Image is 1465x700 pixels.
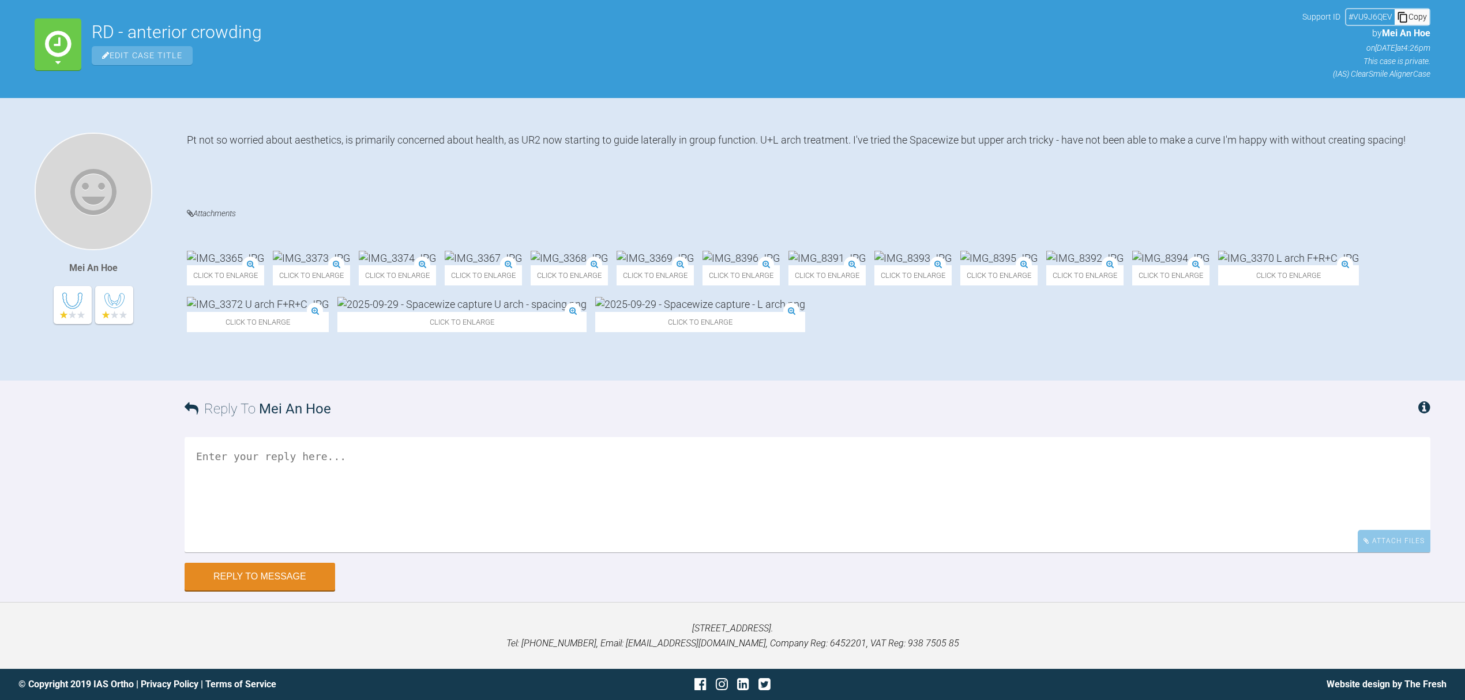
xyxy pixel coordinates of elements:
div: Mei An Hoe [69,261,118,276]
img: IMG_8393.JPG [874,251,952,265]
span: Click to enlarge [531,265,608,285]
div: Copy [1395,9,1429,24]
a: Terms of Service [205,679,276,690]
span: Click to enlarge [595,312,805,332]
p: [STREET_ADDRESS]. Tel: [PHONE_NUMBER], Email: [EMAIL_ADDRESS][DOMAIN_NAME], Company Reg: 6452201,... [18,621,1447,650]
div: © Copyright 2019 IAS Ortho | | [18,677,494,692]
span: Edit Case Title [92,46,193,65]
div: Attach Files [1358,530,1430,552]
a: Privacy Policy [141,679,198,690]
span: Click to enlarge [337,312,587,332]
img: IMG_8392.JPG [1046,251,1124,265]
p: on [DATE] at 4:26pm [1302,42,1430,54]
span: Click to enlarge [703,265,780,285]
span: Mei An Hoe [259,401,331,417]
span: Click to enlarge [1218,265,1359,285]
span: Click to enlarge [617,265,694,285]
span: Click to enlarge [273,265,350,285]
h3: Reply To [185,398,331,420]
span: Click to enlarge [445,265,522,285]
p: This case is private. [1302,55,1430,67]
img: IMG_8396.JPG [703,251,780,265]
img: 2025-09-29 - Spacewize capture - L arch.png [595,297,805,311]
h4: Attachments [187,206,1430,221]
span: Click to enlarge [1132,265,1209,285]
span: Support ID [1302,10,1340,23]
span: Mei An Hoe [1382,28,1430,39]
img: IMG_3369.JPG [617,251,694,265]
span: Click to enlarge [788,265,866,285]
img: IMG_3373.JPG [273,251,350,265]
img: IMG_3365.JPG [187,251,264,265]
span: Click to enlarge [960,265,1038,285]
span: Click to enlarge [359,265,436,285]
img: 2025-09-29 - Spacewize capture U arch - spacing.png [337,297,587,311]
img: IMG_8394.JPG [1132,251,1209,265]
h2: RD - anterior crowding [92,24,1292,41]
span: Click to enlarge [187,312,329,332]
img: IMG_8395.JPG [960,251,1038,265]
p: by [1302,26,1430,41]
span: Click to enlarge [874,265,952,285]
div: Pt not so worried about aesthetics, is primarily concerned about health, as UR2 now starting to g... [187,133,1430,190]
div: # VU9J6QEV [1346,10,1395,23]
img: Mei An Hoe [35,133,152,250]
button: Reply to Message [185,563,335,590]
span: Click to enlarge [1046,265,1124,285]
img: IMG_3372 U arch F+R+C.JPG [187,297,329,311]
img: IMG_3367.JPG [445,251,522,265]
p: (IAS) ClearSmile Aligner Case [1302,67,1430,80]
img: IMG_3374.JPG [359,251,436,265]
span: Click to enlarge [187,265,264,285]
img: IMG_3368.JPG [531,251,608,265]
img: IMG_8391.JPG [788,251,866,265]
img: IMG_3370 L arch F+R+C.JPG [1218,251,1359,265]
a: Website design by The Fresh [1327,679,1447,690]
